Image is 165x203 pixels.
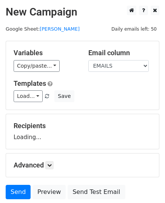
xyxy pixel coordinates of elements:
[14,90,43,102] a: Load...
[6,6,159,19] h2: New Campaign
[6,185,31,199] a: Send
[14,49,77,57] h5: Variables
[14,122,151,141] div: Loading...
[68,185,125,199] a: Send Test Email
[40,26,80,32] a: [PERSON_NAME]
[32,185,66,199] a: Preview
[109,25,159,33] span: Daily emails left: 50
[14,79,46,87] a: Templates
[54,90,74,102] button: Save
[88,49,152,57] h5: Email column
[14,60,60,72] a: Copy/paste...
[14,122,151,130] h5: Recipients
[109,26,159,32] a: Daily emails left: 50
[14,161,151,169] h5: Advanced
[6,26,80,32] small: Google Sheet:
